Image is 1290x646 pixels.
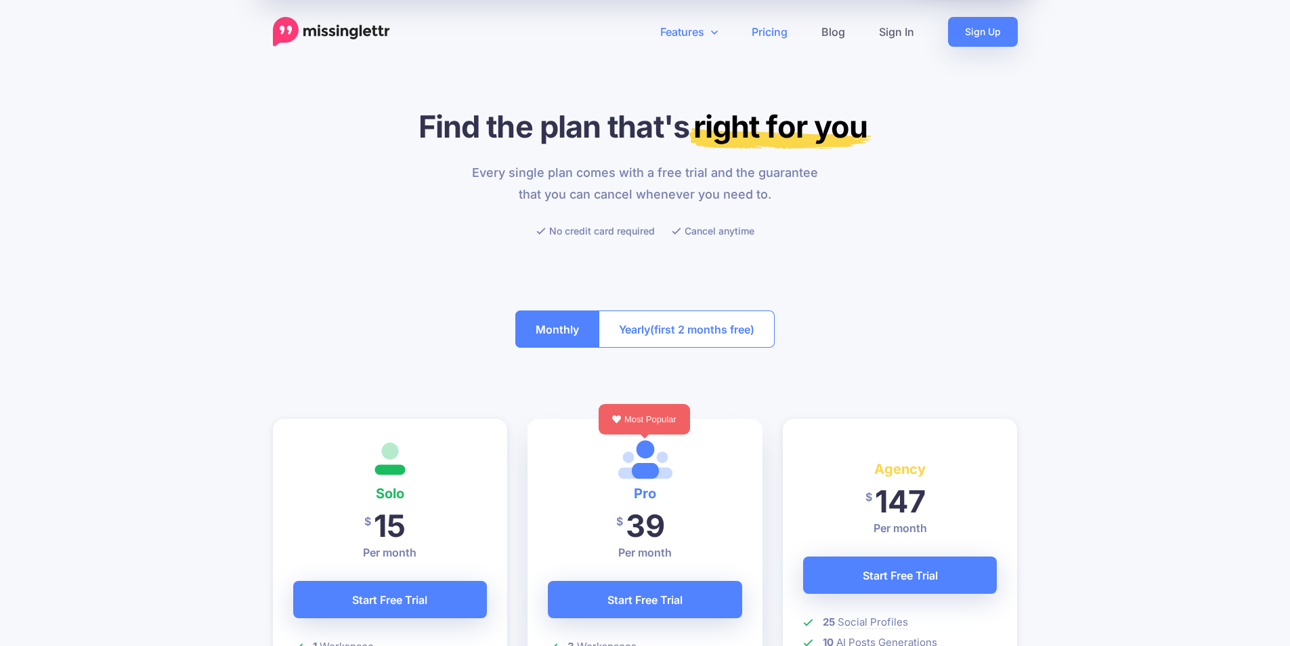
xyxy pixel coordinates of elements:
[650,319,754,340] span: (first 2 months free)
[875,483,926,520] span: 147
[515,310,599,348] button: Monthly
[865,482,872,512] span: $
[803,458,997,480] h4: Agency
[804,17,862,47] a: Blog
[599,310,775,348] button: Yearly(first 2 months free)
[548,581,742,618] a: Start Free Trial
[672,222,754,239] li: Cancel anytime
[464,162,826,205] p: Every single plan comes with a free trial and the guarantee that you can cancel whenever you need...
[548,483,742,504] h4: Pro
[364,506,371,537] span: $
[823,615,835,628] b: 25
[293,581,488,618] a: Start Free Trial
[273,17,390,47] a: Home
[803,520,997,536] p: Per month
[599,404,690,435] div: Most Popular
[616,506,623,537] span: $
[689,108,872,149] mark: right for you
[293,544,488,561] p: Per month
[548,544,742,561] p: Per month
[273,108,1018,145] h1: Find the plan that's
[803,557,997,594] a: Start Free Trial
[374,507,406,544] span: 15
[862,17,931,47] a: Sign In
[948,17,1018,47] a: Sign Up
[293,483,488,504] h4: Solo
[536,222,655,239] li: No credit card required
[626,507,665,544] span: 39
[735,17,804,47] a: Pricing
[838,615,908,629] span: Social Profiles
[643,17,735,47] a: Features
